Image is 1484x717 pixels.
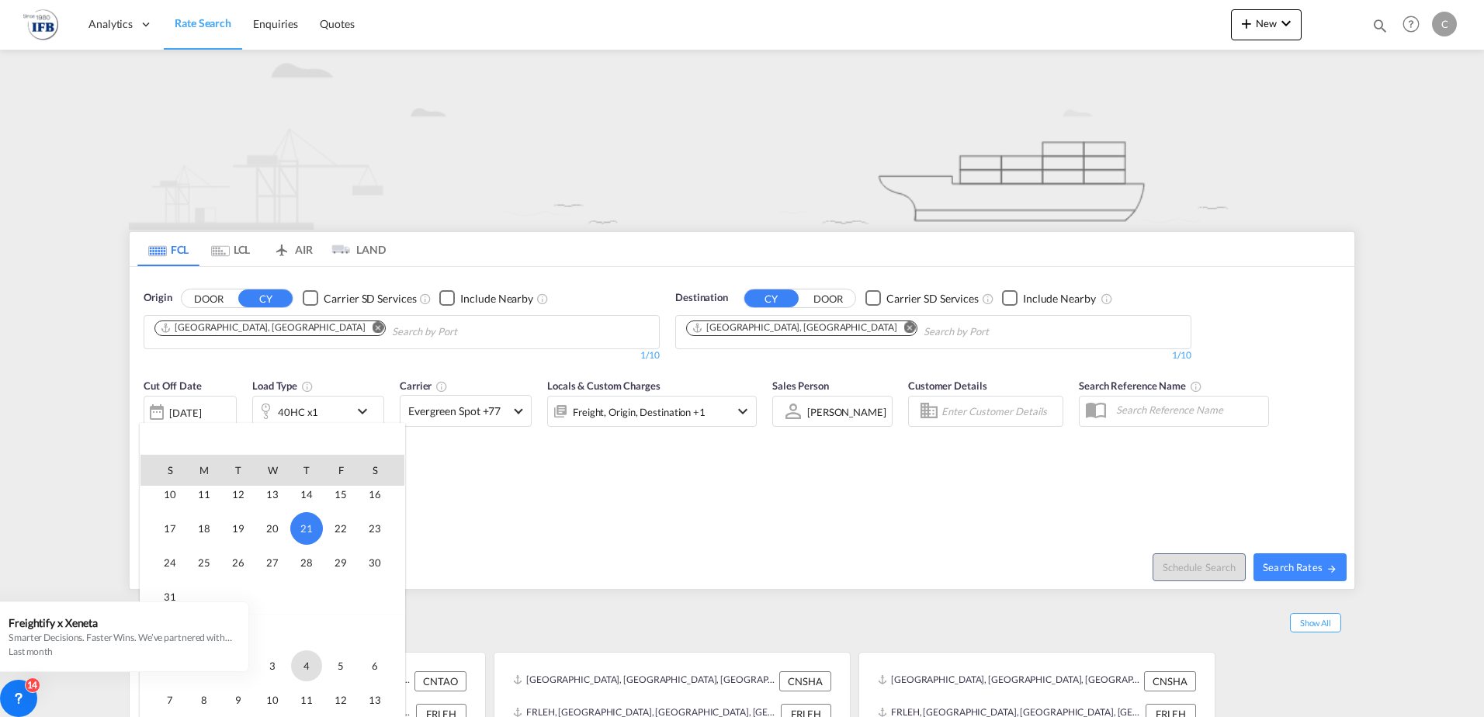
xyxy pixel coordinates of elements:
td: Sunday August 17 2025 [140,511,187,546]
span: 7 [154,684,185,715]
span: 6 [359,650,390,681]
tr: Week 5 [140,546,404,580]
td: Thursday September 11 2025 [290,683,324,717]
td: Friday September 12 2025 [324,683,358,717]
th: S [140,455,187,486]
span: 16 [359,479,390,510]
span: 22 [325,513,356,544]
td: September 2025 [140,614,404,649]
td: Saturday August 16 2025 [358,477,404,511]
tr: Week 2 [140,683,404,717]
span: 10 [154,479,185,510]
span: 30 [359,547,390,578]
td: Tuesday September 9 2025 [221,683,255,717]
th: F [324,455,358,486]
td: Saturday September 13 2025 [358,683,404,717]
td: Saturday September 6 2025 [358,649,404,683]
span: 25 [189,547,220,578]
th: S [358,455,404,486]
td: Sunday August 10 2025 [140,477,187,511]
span: 11 [291,684,322,715]
span: 13 [257,479,288,510]
span: 11 [189,479,220,510]
td: Tuesday August 19 2025 [221,511,255,546]
th: T [290,455,324,486]
span: 24 [154,547,185,578]
span: 12 [325,684,356,715]
th: M [187,455,221,486]
td: Tuesday August 12 2025 [221,477,255,511]
td: Friday August 29 2025 [324,546,358,580]
span: 17 [154,513,185,544]
td: Wednesday August 20 2025 [255,511,290,546]
td: Monday August 18 2025 [187,511,221,546]
th: T [221,455,255,486]
td: Friday September 5 2025 [324,649,358,683]
td: Friday August 15 2025 [324,477,358,511]
td: Monday August 25 2025 [187,546,221,580]
td: Friday August 22 2025 [324,511,358,546]
span: 4 [291,650,322,681]
td: Sunday August 24 2025 [140,546,187,580]
td: Thursday September 4 2025 [290,649,324,683]
span: 18 [189,513,220,544]
span: 26 [223,547,254,578]
tr: Week 4 [140,511,404,546]
td: Saturday August 23 2025 [358,511,404,546]
tr: Week 3 [140,477,404,511]
td: Tuesday August 26 2025 [221,546,255,580]
span: 3 [257,650,288,681]
td: Sunday August 31 2025 [140,580,187,615]
span: 31 [154,581,185,612]
span: 28 [291,547,322,578]
td: Saturday August 30 2025 [358,546,404,580]
span: 23 [359,513,390,544]
span: 29 [325,547,356,578]
td: Thursday August 14 2025 [290,477,324,511]
td: Thursday August 21 2025 [290,511,324,546]
tr: Week undefined [140,614,404,649]
span: 10 [257,684,288,715]
span: 13 [359,684,390,715]
td: Sunday September 7 2025 [140,683,187,717]
td: Monday September 8 2025 [187,683,221,717]
span: 8 [189,684,220,715]
span: 14 [291,479,322,510]
span: 20 [257,513,288,544]
td: Wednesday August 13 2025 [255,477,290,511]
td: Wednesday September 10 2025 [255,683,290,717]
tr: Week 1 [140,649,404,683]
span: 15 [325,479,356,510]
span: 27 [257,547,288,578]
span: 19 [223,513,254,544]
td: Wednesday September 3 2025 [255,649,290,683]
td: Monday August 11 2025 [187,477,221,511]
span: 9 [223,684,254,715]
span: 21 [290,512,323,545]
tr: Week 6 [140,580,404,615]
th: W [255,455,290,486]
td: Wednesday August 27 2025 [255,546,290,580]
span: 5 [325,650,356,681]
span: 12 [223,479,254,510]
td: Thursday August 28 2025 [290,546,324,580]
